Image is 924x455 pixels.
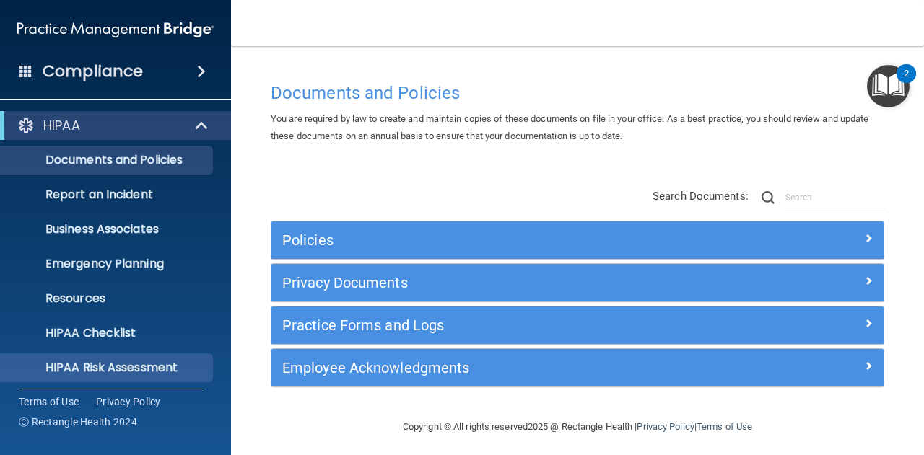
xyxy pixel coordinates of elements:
a: Terms of Use [19,394,79,409]
p: HIPAA Checklist [9,326,206,340]
span: Ⓒ Rectangle Health 2024 [19,415,137,429]
a: Privacy Policy [637,421,694,432]
h5: Policies [282,232,720,248]
a: HIPAA [17,117,209,134]
img: ic-search.3b580494.png [762,191,775,204]
a: Privacy Policy [96,394,161,409]
p: Resources [9,291,206,306]
p: Report an Incident [9,187,206,202]
button: Open Resource Center, 2 new notifications [867,65,910,107]
p: Emergency Planning [9,257,206,271]
p: Business Associates [9,222,206,237]
div: Copyright © All rights reserved 2025 @ Rectangle Health | | [314,404,841,450]
h4: Documents and Policies [271,84,884,102]
h5: Practice Forms and Logs [282,317,720,333]
h5: Privacy Documents [282,275,720,291]
a: Privacy Documents [282,271,873,294]
span: You are required by law to create and maintain copies of these documents on file in your office. ... [271,113,869,141]
p: HIPAA Risk Assessment [9,361,206,375]
a: Policies [282,229,873,252]
input: Search [785,187,884,208]
h4: Compliance [43,61,143,81]
div: 2 [904,74,909,92]
a: Employee Acknowledgments [282,356,873,379]
h5: Employee Acknowledgments [282,360,720,376]
p: HIPAA [43,117,80,134]
p: Documents and Policies [9,153,206,167]
a: Terms of Use [697,421,752,432]
a: Practice Forms and Logs [282,314,873,337]
span: Search Documents: [653,190,749,203]
img: PMB logo [17,15,214,44]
